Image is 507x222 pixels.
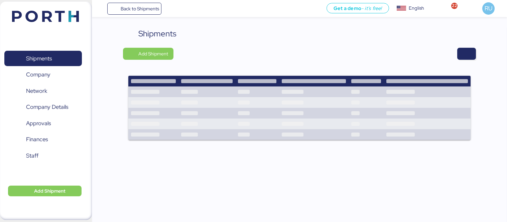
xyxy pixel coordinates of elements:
[409,5,424,12] div: English
[4,83,82,98] a: Network
[26,70,50,79] span: Company
[485,4,492,13] span: RU
[34,187,66,195] span: Add Shipment
[4,51,82,66] a: Shipments
[26,135,48,144] span: Finances
[4,116,82,131] a: Approvals
[26,151,38,161] span: Staff
[96,3,107,14] button: Menu
[4,148,82,163] a: Staff
[138,50,168,58] span: Add Shipment
[4,132,82,147] a: Finances
[26,119,51,128] span: Approvals
[26,102,68,112] span: Company Details
[123,48,173,60] button: Add Shipment
[4,99,82,115] a: Company Details
[8,186,82,196] button: Add Shipment
[4,67,82,82] a: Company
[107,3,162,15] a: Back to Shipments
[138,28,176,40] div: Shipments
[121,5,159,13] span: Back to Shipments
[26,54,52,63] span: Shipments
[26,86,47,96] span: Network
